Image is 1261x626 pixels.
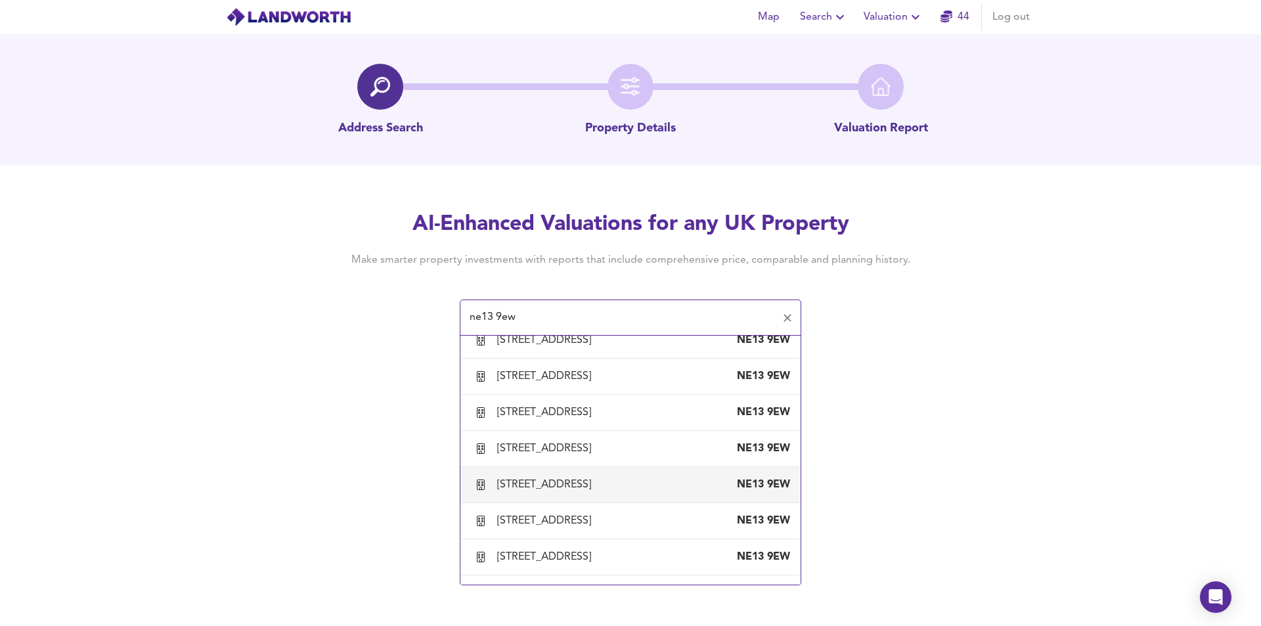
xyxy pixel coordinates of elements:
div: NE13 9EW [737,478,790,492]
p: Address Search [338,120,423,137]
input: Enter a postcode to start... [466,305,776,330]
button: 44 [934,4,976,30]
div: [STREET_ADDRESS] [497,550,596,564]
span: Valuation [864,8,923,26]
button: Map [747,4,789,30]
button: Log out [987,4,1035,30]
div: [STREET_ADDRESS] [497,369,596,384]
span: Search [800,8,848,26]
div: NE13 9EW [737,441,790,456]
img: search-icon [370,77,390,97]
div: [STREET_ADDRESS] [497,405,596,420]
span: Log out [992,8,1030,26]
div: NE13 9EW [737,550,790,564]
a: 44 [940,8,969,26]
div: [STREET_ADDRESS] [497,441,596,456]
div: Open Intercom Messenger [1200,581,1231,613]
img: logo [226,7,351,27]
button: Search [795,4,853,30]
div: NE13 9EW [737,514,790,528]
div: [STREET_ADDRESS] [497,514,596,528]
h2: AI-Enhanced Valuations for any UK Property [331,210,930,239]
button: Valuation [858,4,929,30]
button: Clear [778,309,797,327]
p: Valuation Report [834,120,928,137]
div: NE13 9EW [737,333,790,347]
h4: Make smarter property investments with reports that include comprehensive price, comparable and p... [331,253,930,267]
img: home-icon [871,77,891,97]
div: NE13 9EW [737,369,790,384]
div: [STREET_ADDRESS] [497,478,596,492]
span: Map [753,8,784,26]
p: Property Details [585,120,676,137]
img: filter-icon [621,77,640,97]
div: NE13 9EW [737,405,790,420]
div: [STREET_ADDRESS] [497,333,596,347]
